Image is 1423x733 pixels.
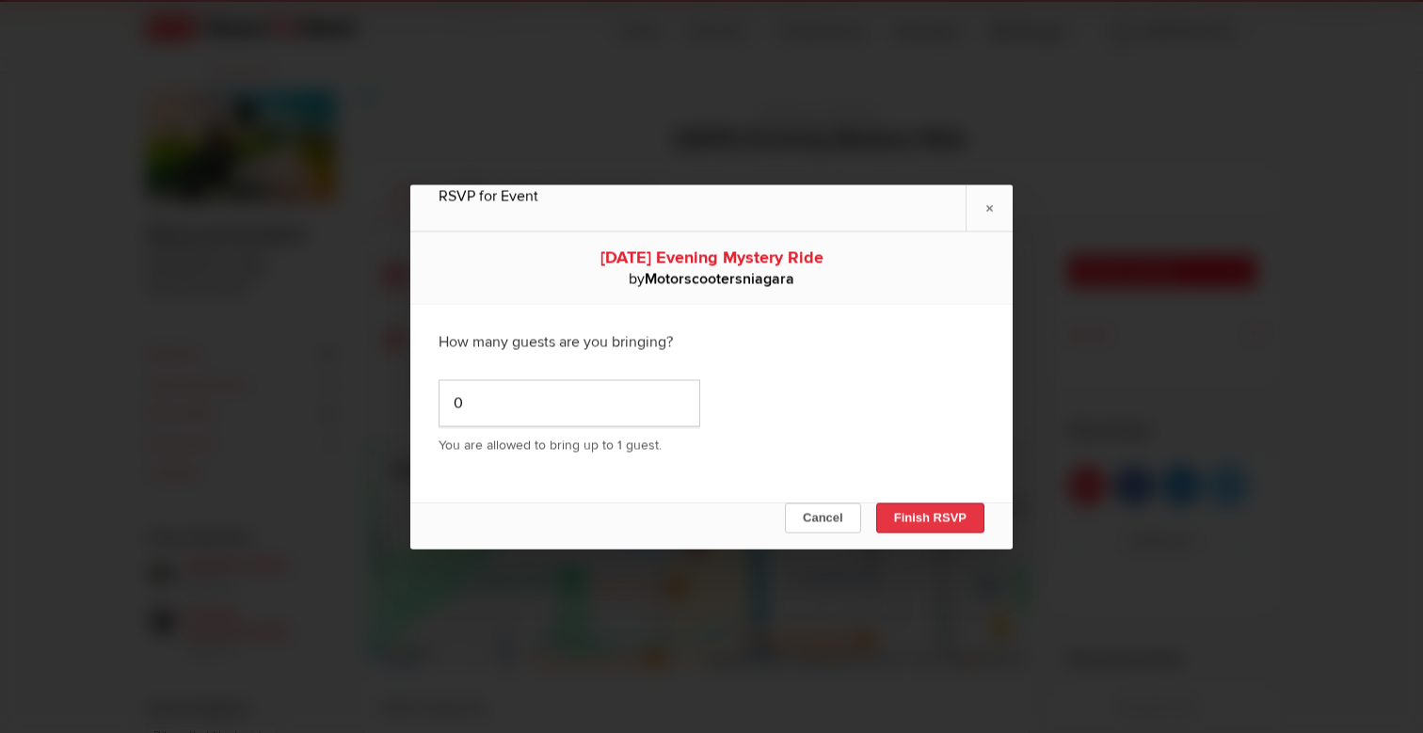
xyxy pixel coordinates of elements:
[439,246,984,268] div: [DATE] Evening Mystery Ride
[439,318,984,365] div: How many guests are you bringing?
[876,502,984,533] button: Finish RSVP
[966,184,1013,231] a: ×
[439,436,984,454] p: You are allowed to bring up to 1 guest.
[645,269,794,288] b: Motorscootersniagara
[785,502,861,533] button: Cancel
[439,184,984,207] div: RSVP for Event
[439,268,984,289] div: by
